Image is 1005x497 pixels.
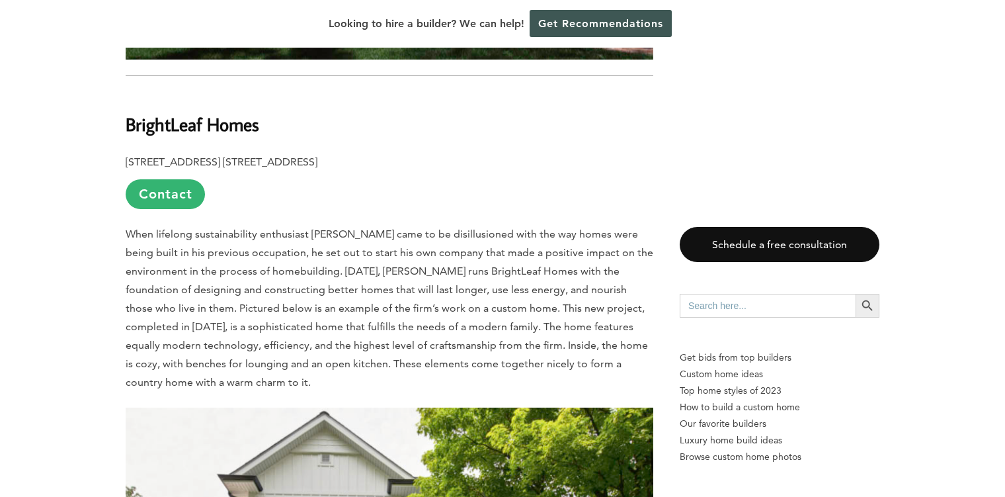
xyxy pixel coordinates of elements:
[680,366,879,383] a: Custom home ideas
[680,449,879,465] a: Browse custom home photos
[126,228,653,388] span: When lifelong sustainability enthusiast [PERSON_NAME] came to be disillusioned with the way homes...
[680,227,879,262] a: Schedule a free consultation
[680,416,879,432] a: Our favorite builders
[126,179,205,209] a: Contact
[680,399,879,416] a: How to build a custom home
[680,349,879,366] p: Get bids from top builders
[126,113,259,136] b: BrightLeaf Homes
[860,298,875,313] svg: Search
[680,383,879,399] a: Top home styles of 2023
[680,432,879,449] a: Luxury home build ideas
[530,10,672,37] a: Get Recommendations
[680,294,856,318] input: Search here...
[126,156,317,168] b: [STREET_ADDRESS] [STREET_ADDRESS]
